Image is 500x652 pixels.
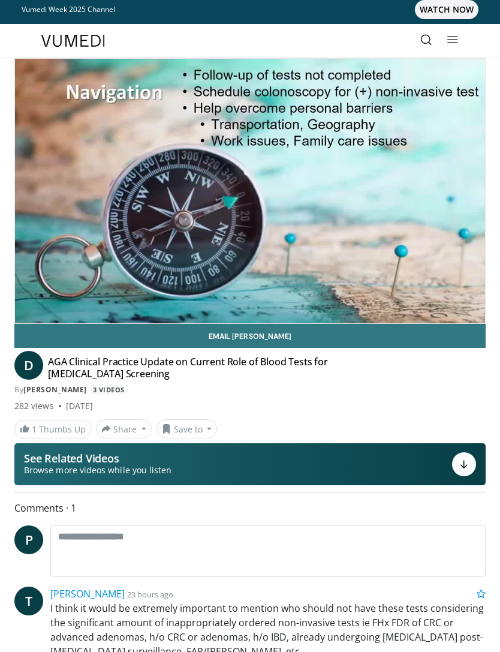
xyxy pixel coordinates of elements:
h4: AGA Clinical Practice Update on Current Role of Blood Tests for [MEDICAL_DATA] Screening [48,356,382,380]
video-js: Video Player [15,59,485,323]
small: 23 hours ago [127,589,173,600]
button: Save to [156,419,218,438]
div: By [14,384,486,395]
a: Email [PERSON_NAME] [14,324,486,348]
button: See Related Videos Browse more videos while you listen [14,443,486,485]
span: 282 views [14,400,54,412]
span: Comments 1 [14,500,486,516]
a: 1 Thumbs Up [14,420,91,438]
a: [PERSON_NAME] [23,384,87,395]
a: D [14,351,43,380]
span: 1 [32,423,37,435]
button: Share [96,419,152,438]
a: P [14,525,43,554]
span: Browse more videos while you listen [24,464,171,476]
img: VuMedi Logo [41,35,105,47]
p: See Related Videos [24,452,171,464]
div: [DATE] [66,400,93,412]
a: 3 Videos [89,384,128,395]
a: T [14,587,43,615]
a: [PERSON_NAME] [50,587,125,600]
